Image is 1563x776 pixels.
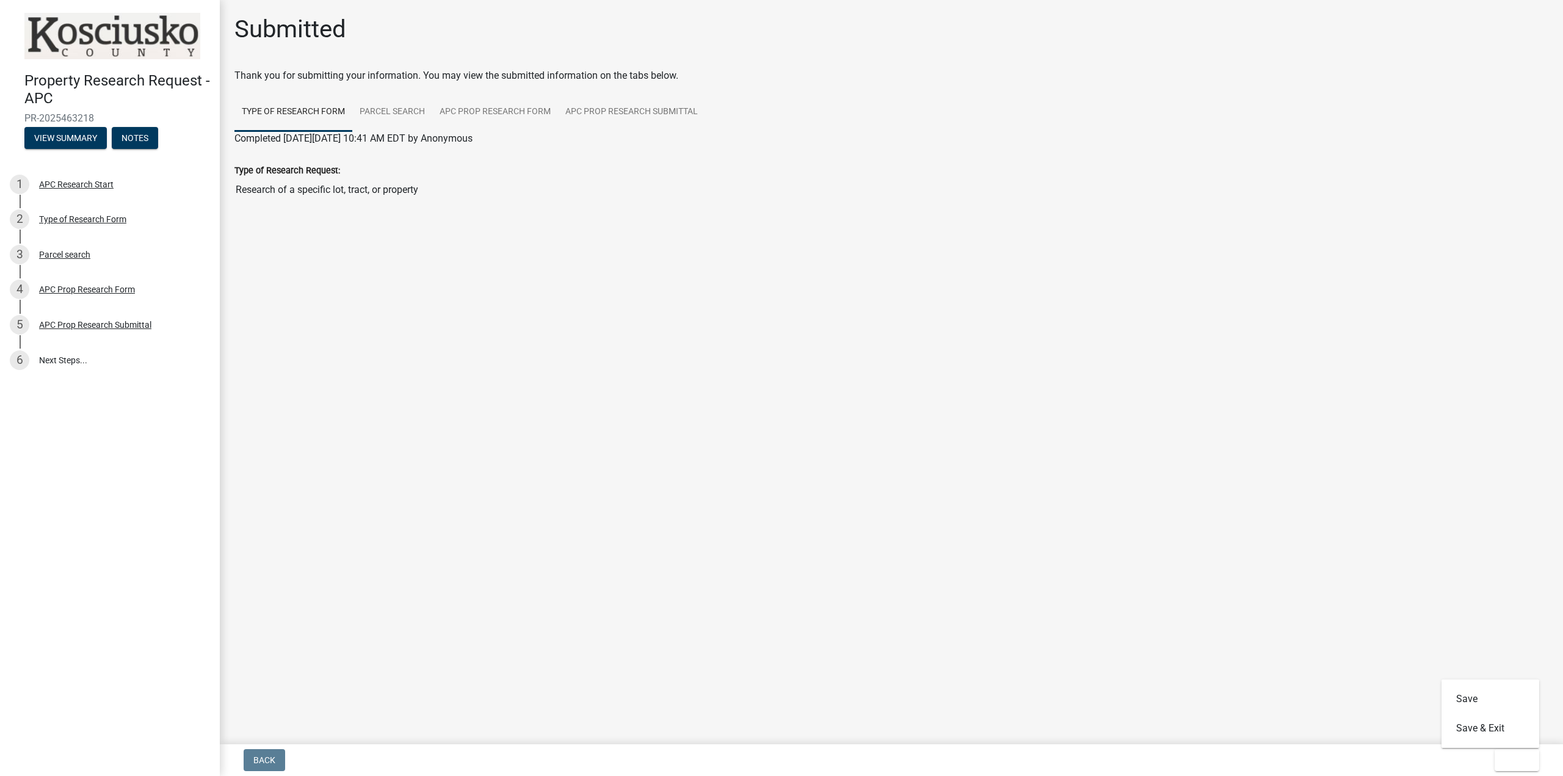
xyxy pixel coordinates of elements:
span: Completed [DATE][DATE] 10:41 AM EDT by Anonymous [234,132,473,144]
h1: Submitted [234,15,346,44]
wm-modal-confirm: Summary [24,134,107,143]
span: Back [253,755,275,765]
a: Type of Research Form [234,93,352,132]
h4: Property Research Request - APC [24,72,210,107]
a: APC Prop Research Form [432,93,558,132]
span: Exit [1504,755,1522,765]
button: Back [244,749,285,771]
div: Parcel search [39,250,90,259]
button: Exit [1495,749,1539,771]
div: 1 [10,175,29,194]
wm-modal-confirm: Notes [112,134,158,143]
div: Thank you for submitting your information. You may view the submitted information on the tabs below. [234,68,1548,83]
a: APC Prop Research Submittal [558,93,705,132]
div: Type of Research Form [39,215,126,223]
label: Type of Research Request: [234,167,340,175]
button: View Summary [24,127,107,149]
a: Parcel search [352,93,432,132]
button: Save & Exit [1442,714,1539,743]
div: 2 [10,209,29,229]
button: Notes [112,127,158,149]
div: Exit [1442,680,1539,748]
div: APC Prop Research Form [39,285,135,294]
div: 6 [10,350,29,370]
div: APC Research Start [39,180,114,189]
span: PR-2025463218 [24,112,195,124]
button: Save [1442,684,1539,714]
div: APC Prop Research Submittal [39,321,151,329]
div: 5 [10,315,29,335]
div: 3 [10,245,29,264]
img: Kosciusko County, Indiana [24,13,200,59]
div: 4 [10,280,29,299]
